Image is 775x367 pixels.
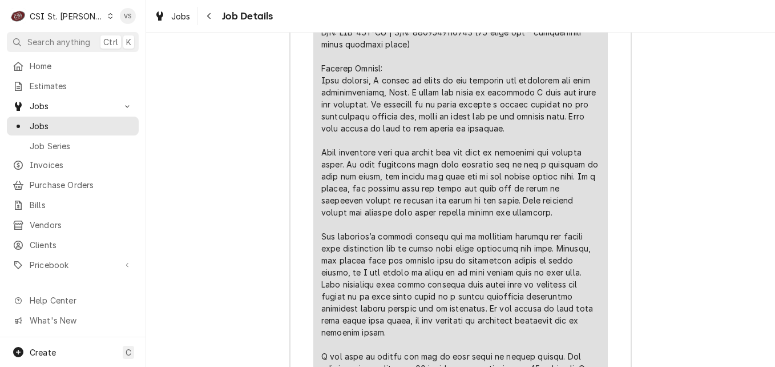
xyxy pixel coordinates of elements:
[30,348,56,357] span: Create
[150,7,195,26] a: Jobs
[126,36,131,48] span: K
[10,8,26,24] div: CSI St. Louis's Avatar
[30,294,132,306] span: Help Center
[7,155,139,174] a: Invoices
[7,311,139,330] a: Go to What's New
[27,36,90,48] span: Search anything
[30,120,133,132] span: Jobs
[30,10,104,22] div: CSI St. [PERSON_NAME]
[7,32,139,52] button: Search anythingCtrlK
[7,175,139,194] a: Purchase Orders
[103,36,118,48] span: Ctrl
[30,140,133,152] span: Job Series
[30,159,133,171] span: Invoices
[7,137,139,155] a: Job Series
[30,219,133,231] span: Vendors
[171,10,191,22] span: Jobs
[30,80,133,92] span: Estimates
[7,117,139,135] a: Jobs
[7,291,139,310] a: Go to Help Center
[30,259,116,271] span: Pricebook
[120,8,136,24] div: Vicky Stuesse's Avatar
[30,60,133,72] span: Home
[7,216,139,234] a: Vendors
[7,57,139,75] a: Home
[10,8,26,24] div: C
[7,256,139,274] a: Go to Pricebook
[7,236,139,254] a: Clients
[200,7,219,25] button: Navigate back
[7,97,139,115] a: Go to Jobs
[7,77,139,95] a: Estimates
[30,100,116,112] span: Jobs
[126,346,131,358] span: C
[30,314,132,326] span: What's New
[7,196,139,214] a: Bills
[219,9,273,24] span: Job Details
[30,179,133,191] span: Purchase Orders
[30,239,133,251] span: Clients
[30,199,133,211] span: Bills
[120,8,136,24] div: VS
